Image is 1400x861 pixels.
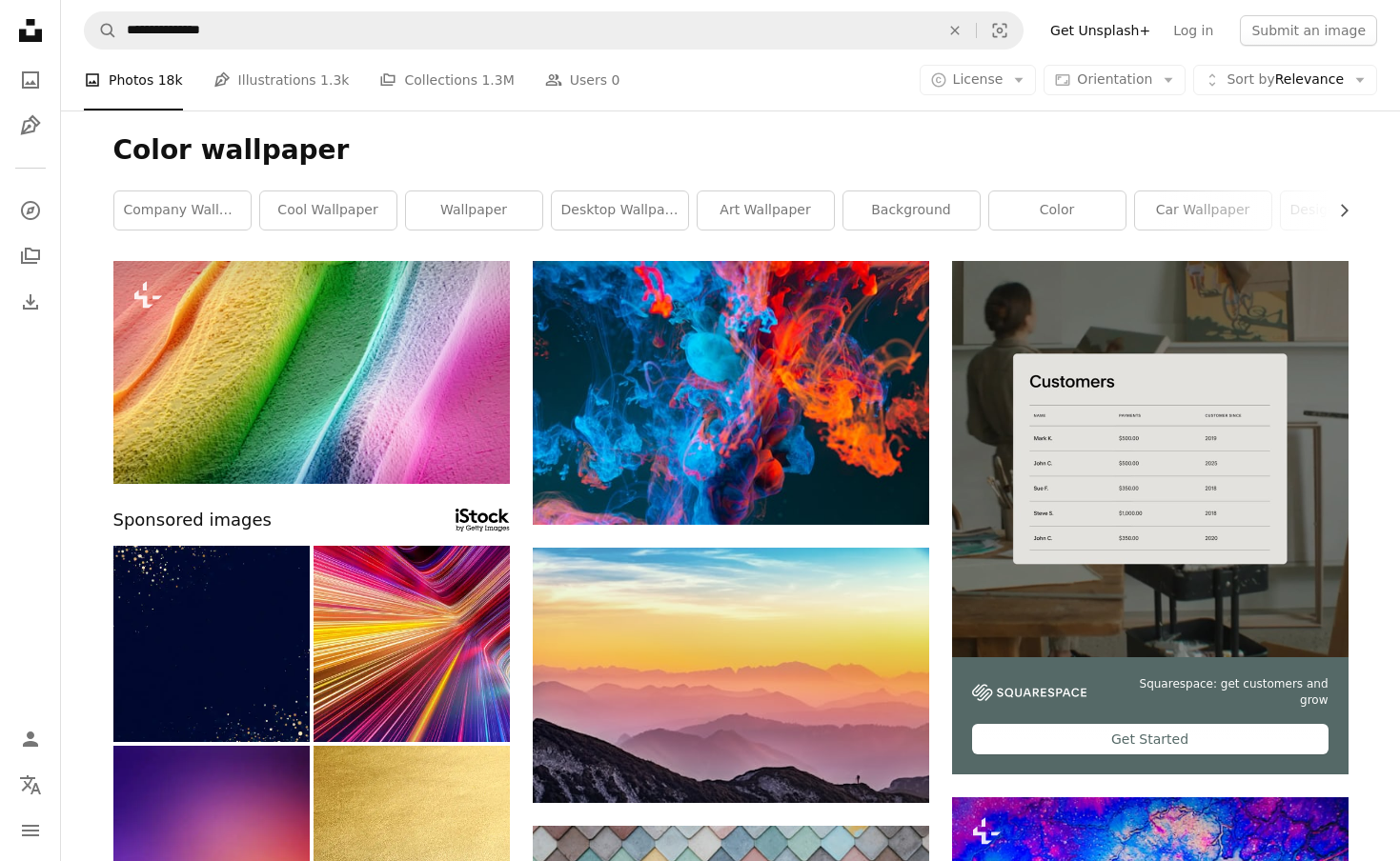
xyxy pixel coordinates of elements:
[977,12,1023,49] button: Visual search
[481,70,514,90] span: 1.3M
[406,191,542,230] a: wallpaper
[611,70,619,90] span: 0
[952,261,1349,774] a: Squarespace: get customers and growGet Started
[113,261,510,484] img: a close up of a rainbow colored towel
[843,191,980,230] a: background
[972,684,1086,701] img: file-1747939142011-51e5cc87e3c9
[989,191,1126,230] a: color
[213,50,350,110] a: Illustrations 1.3k
[1162,15,1225,46] a: Log in
[953,71,1004,87] span: License
[1135,191,1271,230] a: car wallpaper
[545,50,620,110] a: Users 0
[1109,676,1329,709] span: Squarespace: get customers and grow
[1227,70,1344,90] span: Relevance
[533,261,929,525] img: blue and orange smoke
[1327,191,1349,230] button: scroll list to the right
[84,11,1024,50] form: Find visuals sitewide
[11,107,50,145] a: Illustrations
[533,666,929,683] a: landscape photography of mountains
[11,766,50,804] button: Language
[1193,65,1377,95] button: Sort byRelevance
[1044,65,1186,95] button: Orientation
[11,191,50,230] a: Explore
[1227,71,1274,87] span: Sort by
[11,811,50,850] button: Menu
[11,237,50,275] a: Collections
[934,12,976,49] button: Clear
[314,546,510,742] img: 3d render, abstract background with colorful spectrum. Bright pink yellow neon rays and glowing l...
[320,70,349,90] span: 1.3k
[972,724,1329,754] div: Get Started
[533,384,929,401] a: blue and orange smoke
[113,546,310,742] img: Christmas background
[1077,71,1152,87] span: Orientation
[1039,15,1162,46] a: Get Unsplash+
[114,191,251,230] a: company wallpaper
[113,363,510,380] a: a close up of a rainbow colored towel
[11,720,50,758] a: Log in / Sign up
[260,191,396,230] a: cool wallpaper
[533,548,929,803] img: landscape photography of mountains
[552,191,688,230] a: desktop wallpaper
[11,61,50,99] a: Photos
[920,65,1037,95] button: License
[11,283,50,321] a: Download History
[113,133,1349,168] h1: Color wallpaper
[698,191,834,230] a: art wallpaper
[113,507,272,534] span: Sponsored images
[1240,15,1377,46] button: Submit an image
[85,12,117,49] button: Search Unsplash
[379,50,514,110] a: Collections 1.3M
[952,261,1349,657] img: file-1747939376688-baf9a4a454ffimage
